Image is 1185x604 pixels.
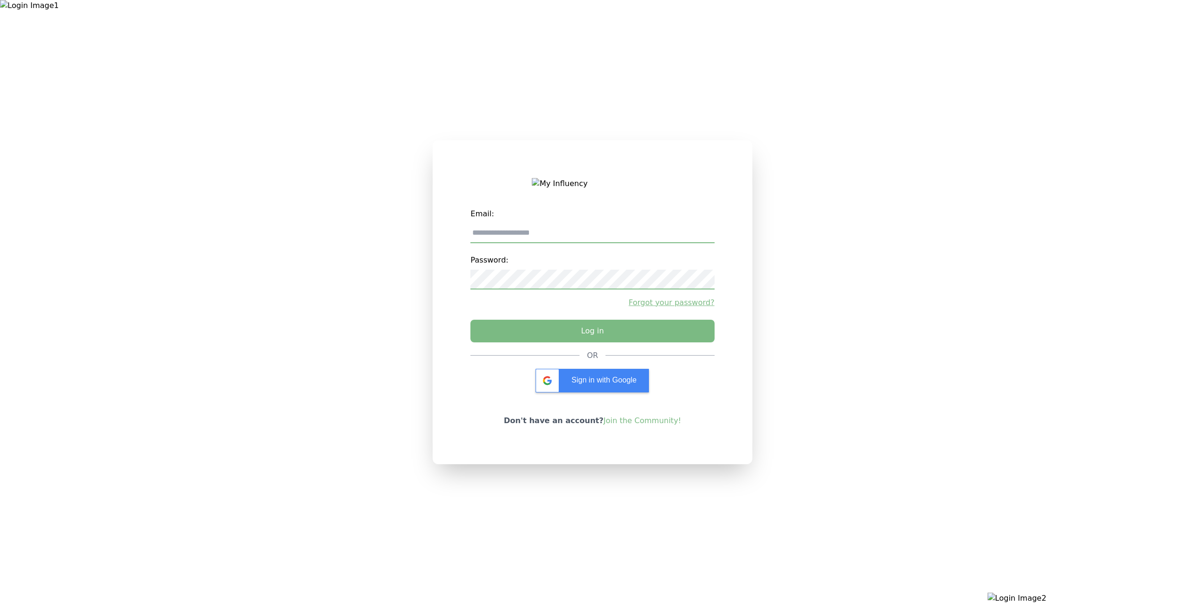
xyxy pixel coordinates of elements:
[504,415,682,426] p: Don't have an account?
[587,350,598,361] div: OR
[470,297,714,308] a: Forgot your password?
[532,178,653,189] img: My Influency
[604,416,682,425] a: Join the Community!
[470,204,714,223] label: Email:
[470,320,714,342] button: Log in
[988,593,1185,604] img: Login Image2
[571,376,637,384] span: Sign in with Google
[536,369,649,392] div: Sign in with Google
[470,251,714,270] label: Password:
